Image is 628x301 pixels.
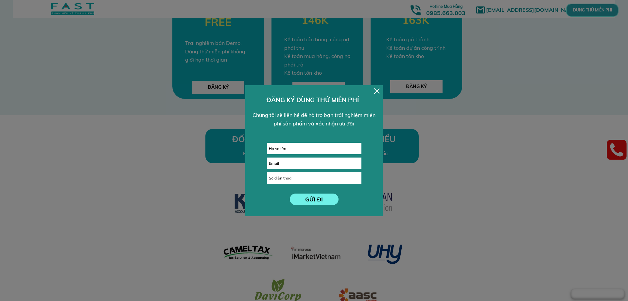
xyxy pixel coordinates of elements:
[250,111,379,128] div: Chúng tôi sẽ liên hệ để hỗ trợ bạn trải nghiệm miễn phí sản phẩm và xác nhận ưu đãi
[267,173,361,183] input: Số điện thoại
[266,95,362,105] h3: ĐĂNG KÝ DÙNG THỬ MIỄN PHÍ
[290,194,339,205] p: GỬI ĐI
[267,158,361,169] input: Email
[267,143,361,154] input: Họ và tên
